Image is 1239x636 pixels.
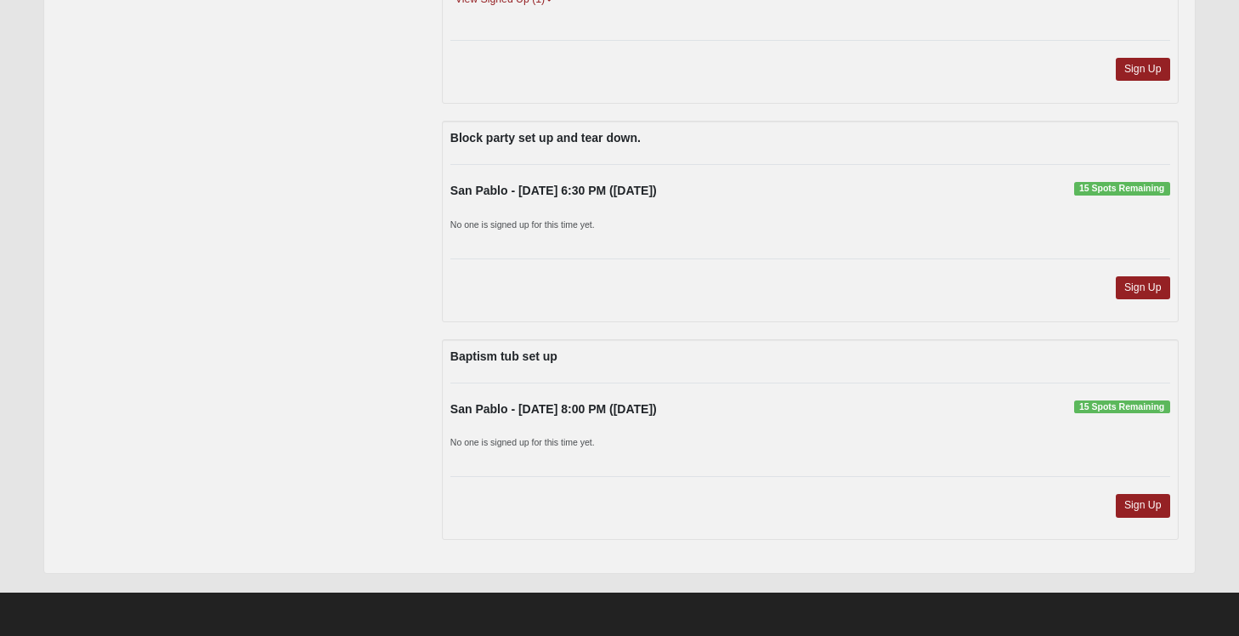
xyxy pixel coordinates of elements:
[450,219,595,230] small: No one is signed up for this time yet.
[450,349,557,363] strong: Baptism tub set up
[1116,276,1170,299] a: Sign Up
[1116,494,1170,517] a: Sign Up
[1116,58,1170,81] a: Sign Up
[450,402,657,416] strong: San Pablo - [DATE] 8:00 PM ([DATE])
[450,437,595,447] small: No one is signed up for this time yet.
[450,184,657,197] strong: San Pablo - [DATE] 6:30 PM ([DATE])
[1074,400,1170,414] span: 15 Spots Remaining
[1074,182,1170,196] span: 15 Spots Remaining
[450,131,641,145] strong: Block party set up and tear down.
